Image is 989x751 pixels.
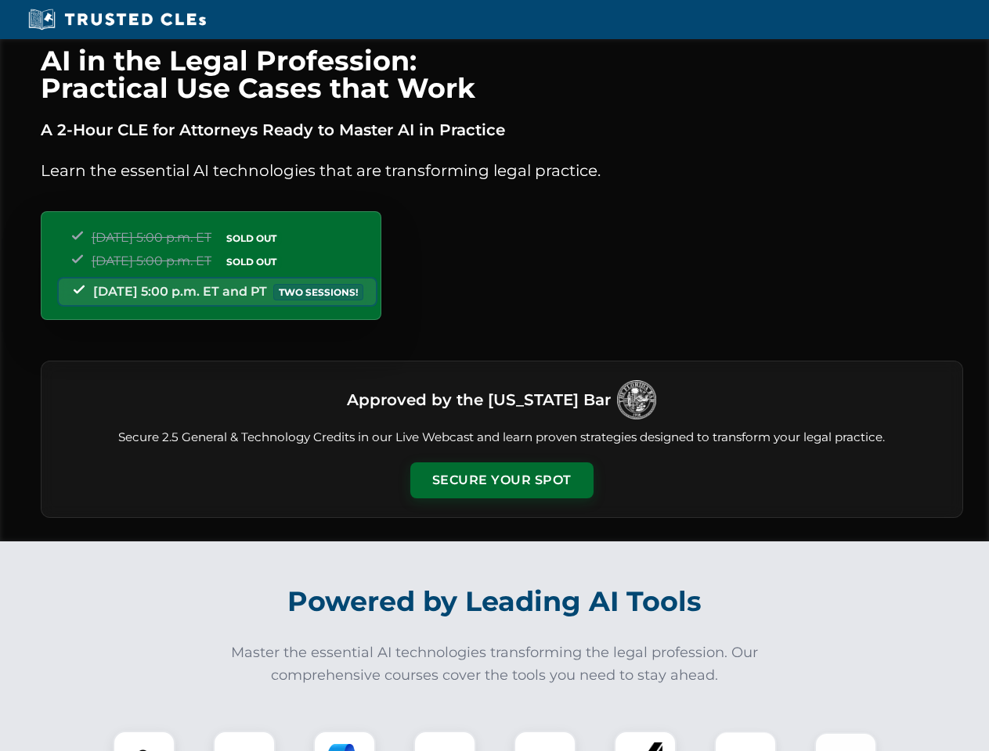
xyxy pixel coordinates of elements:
h2: Powered by Leading AI Tools [61,574,929,629]
span: SOLD OUT [221,253,282,270]
img: Logo [617,380,656,419]
button: Secure Your Spot [410,462,594,498]
p: A 2-Hour CLE for Attorneys Ready to Master AI in Practice [41,117,963,142]
h1: AI in the Legal Profession: Practical Use Cases that Work [41,47,963,102]
h3: Approved by the [US_STATE] Bar [347,386,611,414]
img: Trusted CLEs [23,8,211,31]
span: SOLD OUT [221,230,282,246]
p: Secure 2.5 General & Technology Credits in our Live Webcast and learn proven strategies designed ... [60,429,944,447]
span: [DATE] 5:00 p.m. ET [92,230,211,245]
span: [DATE] 5:00 p.m. ET [92,253,211,268]
p: Learn the essential AI technologies that are transforming legal practice. [41,158,963,183]
p: Master the essential AI technologies transforming the legal profession. Our comprehensive courses... [221,641,769,687]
